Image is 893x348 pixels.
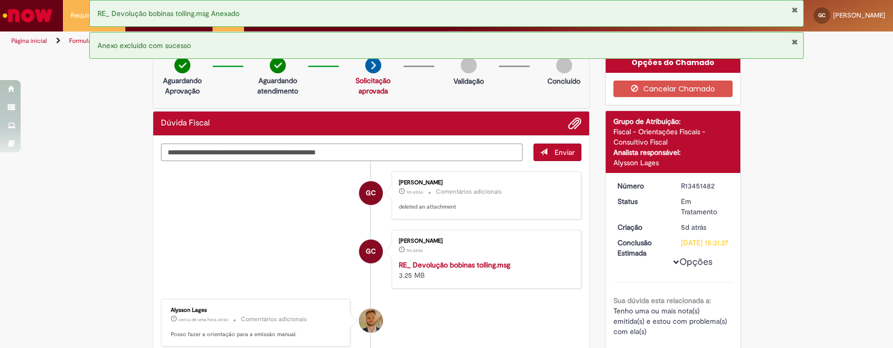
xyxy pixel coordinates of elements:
div: Alysson Lages [613,157,733,168]
b: Sua dúvida esta relacionada a: [613,296,711,305]
span: GC [366,181,376,205]
time: 01/09/2025 10:10:49 [407,189,423,195]
div: 27/08/2025 10:29:55 [681,222,729,232]
a: Formulário de Atendimento [69,37,145,45]
span: GC [366,239,376,264]
span: Requisições [71,10,107,21]
span: GC [818,12,825,19]
time: 01/09/2025 09:05:10 [178,317,228,323]
div: Fiscal - Orientações Fiscais - Consultivo Fiscal [613,126,733,147]
span: Anexo excluído com sucesso [98,41,191,50]
p: deleted an attachment [399,203,571,211]
div: Gabriele Vitoria de Oliveira Correa [359,240,383,263]
h2: Dúvida Fiscal Histórico de tíquete [161,119,210,128]
p: Concluído [547,76,580,86]
p: Aguardando atendimento [253,75,303,96]
time: 01/09/2025 10:10:34 [407,247,423,254]
span: Tenho uma ou mais nota(s) emitida(s) e estou com problema(s) com ela(s) [613,306,729,336]
div: Grupo de Atribuição: [613,116,733,126]
div: [PERSON_NAME] [399,180,571,186]
span: RE_ Devolução bobinas tolling.msg Anexado [98,9,239,18]
dt: Conclusão Estimada [610,238,673,258]
img: check-circle-green.png [270,57,286,73]
div: Analista responsável: [613,147,733,157]
img: check-circle-green.png [174,57,190,73]
img: ServiceNow [1,5,54,26]
div: [DATE] 15:31:27 [681,238,729,248]
div: Alysson Lages [171,307,343,313]
dt: Criação [610,222,673,232]
a: RE_ Devolução bobinas tolling.msg [399,260,510,270]
button: Enviar [533,144,581,161]
a: Solicitação aprovada [355,76,391,96]
button: Cancelar Chamado [613,81,733,97]
div: Em Tratamento [681,196,729,217]
span: cerca de uma hora atrás [178,317,228,323]
small: Comentários adicionais [241,315,307,324]
span: 5d atrás [681,223,706,232]
div: [PERSON_NAME] [399,238,571,244]
button: Fechar Notificação [791,38,798,46]
img: arrow-next.png [365,57,381,73]
div: Alysson Lages [359,309,383,333]
span: [PERSON_NAME] [833,11,885,20]
p: Aguardando Aprovação [157,75,207,96]
img: img-circle-grey.png [556,57,572,73]
textarea: Digite sua mensagem aqui... [161,144,523,161]
span: Enviar [555,148,575,157]
ul: Trilhas de página [8,31,588,51]
a: Página inicial [11,37,47,45]
dt: Status [610,196,673,207]
img: img-circle-grey.png [461,57,477,73]
span: 1m atrás [407,247,423,254]
time: 27/08/2025 10:29:55 [681,223,706,232]
div: Gabriele Vitoria de Oliveira Correa [359,181,383,205]
div: R13451482 [681,181,729,191]
span: 1m atrás [407,189,423,195]
dt: Número [610,181,673,191]
p: Validação [453,76,484,86]
small: Comentários adicionais [436,187,502,196]
div: 3.25 MB [399,260,571,280]
p: Posso fazer a orientação para a emissão manual. [171,330,343,339]
button: Fechar Notificação [791,6,798,14]
button: Adicionar anexos [568,117,581,130]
